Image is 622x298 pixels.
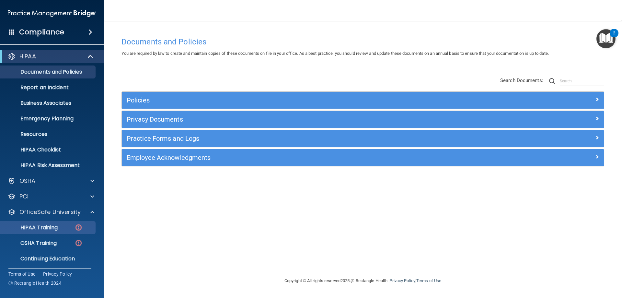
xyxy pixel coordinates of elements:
[75,239,83,247] img: danger-circle.6113f641.png
[121,51,549,56] span: You are required by law to create and maintain copies of these documents on file in your office. ...
[75,223,83,232] img: danger-circle.6113f641.png
[8,193,94,200] a: PCI
[500,77,543,83] span: Search Documents:
[613,33,615,42] div: 2
[8,53,94,60] a: HIPAA
[8,208,94,216] a: OfficeSafe University
[127,95,599,105] a: Policies
[19,208,81,216] p: OfficeSafe University
[127,114,599,125] a: Privacy Documents
[389,278,415,283] a: Privacy Policy
[8,271,35,277] a: Terms of Use
[4,256,93,262] p: Continuing Education
[19,53,36,60] p: HIPAA
[4,100,93,106] p: Business Associates
[416,278,441,283] a: Terms of Use
[549,78,555,84] img: ic-search.3b580494.png
[127,135,478,142] h5: Practice Forms and Logs
[4,69,93,75] p: Documents and Policies
[596,29,616,48] button: Open Resource Center, 2 new notifications
[510,252,614,278] iframe: Drift Widget Chat Controller
[8,177,94,185] a: OSHA
[127,154,478,161] h5: Employee Acknowledgments
[4,84,93,91] p: Report an Incident
[8,7,96,20] img: PMB logo
[4,147,93,153] p: HIPAA Checklist
[19,28,64,37] h4: Compliance
[127,152,599,163] a: Employee Acknowledgments
[19,193,29,200] p: PCI
[4,131,93,137] p: Resources
[121,38,604,46] h4: Documents and Policies
[560,76,604,86] input: Search
[127,116,478,123] h5: Privacy Documents
[8,280,62,286] span: Ⓒ Rectangle Health 2024
[4,224,58,231] p: HIPAA Training
[245,270,481,291] div: Copyright © All rights reserved 2025 @ Rectangle Health | |
[43,271,72,277] a: Privacy Policy
[127,97,478,104] h5: Policies
[19,177,36,185] p: OSHA
[4,240,57,246] p: OSHA Training
[4,162,93,169] p: HIPAA Risk Assessment
[4,115,93,122] p: Emergency Planning
[127,133,599,144] a: Practice Forms and Logs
